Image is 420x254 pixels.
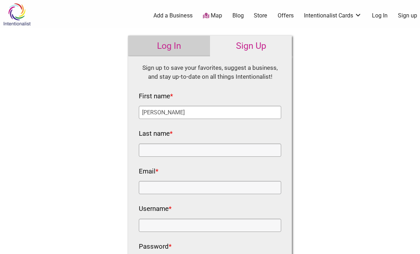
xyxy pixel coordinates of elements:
[128,36,210,56] a: Log In
[139,90,173,103] label: First name
[139,203,172,215] label: Username
[398,12,417,20] a: Sign up
[304,12,362,20] a: Intentionalist Cards
[232,12,244,20] a: Blog
[372,12,388,20] a: Log In
[139,241,172,253] label: Password
[210,36,292,56] a: Sign Up
[254,12,267,20] a: Store
[139,63,281,82] div: Sign up to save your favorites, suggest a business, and stay up-to-date on all things Intentional...
[139,128,173,140] label: Last name
[278,12,294,20] a: Offers
[203,12,222,20] a: Map
[153,12,193,20] a: Add a Business
[139,166,158,178] label: Email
